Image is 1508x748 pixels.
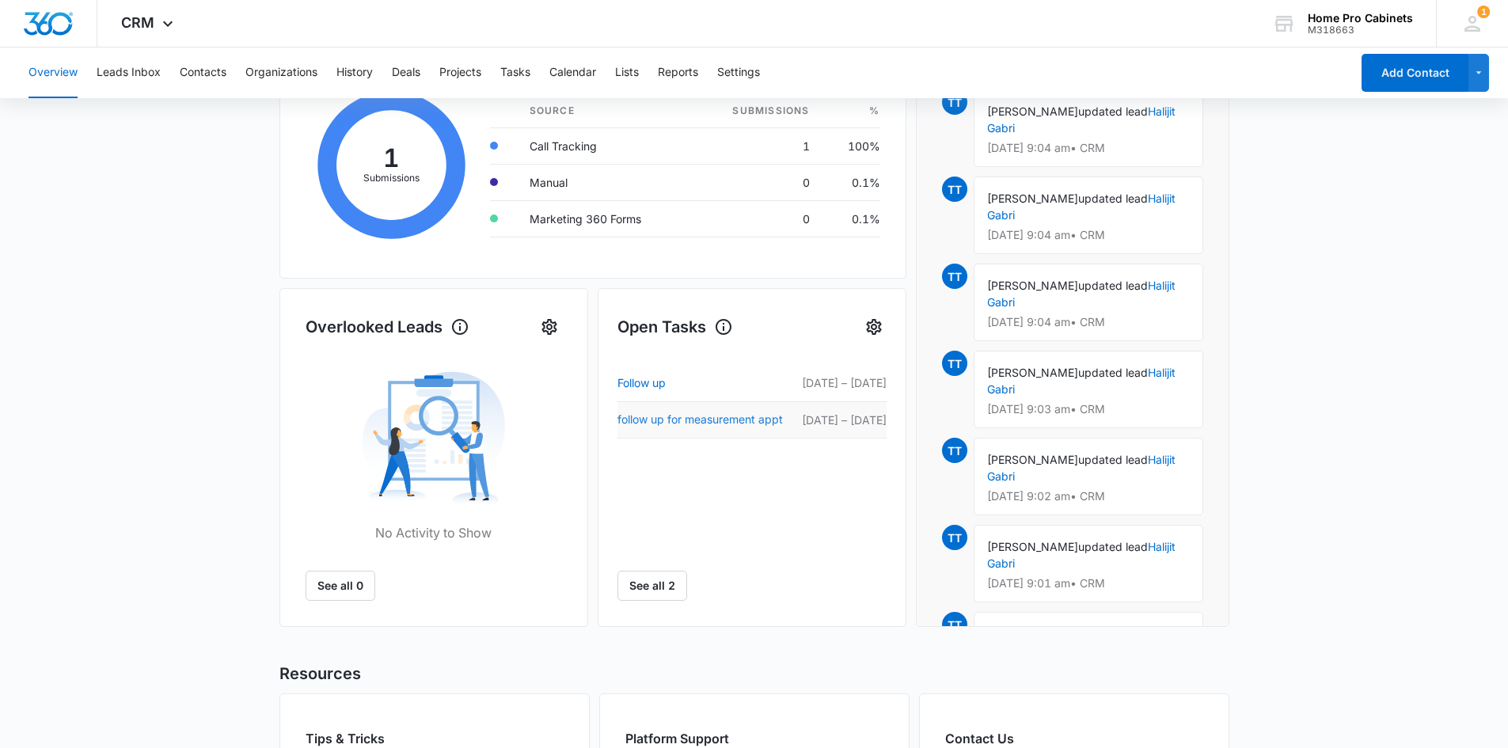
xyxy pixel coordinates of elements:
button: Organizations [245,47,317,98]
h1: Open Tasks [617,315,733,339]
p: [DATE] 9:02 am • CRM [987,491,1190,502]
button: Reports [658,47,698,98]
span: [PERSON_NAME] [987,104,1078,118]
span: [PERSON_NAME] [987,453,1078,466]
h2: Resources [279,662,1229,685]
span: TT [942,264,967,289]
a: follow up for measurement appt [617,410,796,429]
span: updated lead [1078,279,1148,292]
button: Settings [861,314,887,340]
button: Deals [392,47,420,98]
button: Calendar [549,47,596,98]
span: TT [942,89,967,115]
td: 0.1% [822,200,880,237]
button: See all 0 [306,571,375,601]
div: account name [1308,12,1413,25]
span: TT [942,351,967,376]
a: Follow up [617,374,796,393]
p: [DATE] 9:01 am • CRM [987,578,1190,589]
span: updated lead [1078,366,1148,379]
td: 0 [692,164,822,200]
button: History [336,47,373,98]
span: updated lead [1078,104,1148,118]
span: [PERSON_NAME] [987,366,1078,379]
h2: Platform Support [625,729,883,748]
button: Projects [439,47,481,98]
h2: Contact Us [945,729,1203,748]
span: [PERSON_NAME] [987,540,1078,553]
span: [PERSON_NAME] [987,192,1078,205]
button: Overview [28,47,78,98]
td: Manual [517,164,692,200]
th: Source [517,94,692,128]
span: updated lead [1078,192,1148,205]
p: [DATE] – [DATE] [795,374,886,391]
button: Contacts [180,47,226,98]
th: % [822,94,880,128]
span: 1 [1477,6,1490,18]
td: Call Tracking [517,127,692,164]
p: [DATE] – [DATE] [795,412,886,428]
span: TT [942,612,967,637]
span: updated lead [1078,540,1148,553]
span: [PERSON_NAME] [987,279,1078,292]
a: See all 2 [617,571,687,601]
td: 0.1% [822,164,880,200]
p: [DATE] 9:03 am • CRM [987,404,1190,415]
button: Add Contact [1362,54,1468,92]
span: TT [942,438,967,463]
button: Settings [537,314,562,340]
td: Marketing 360 Forms [517,200,692,237]
p: No Activity to Show [375,523,492,542]
div: account id [1308,25,1413,36]
p: [DATE] 9:04 am • CRM [987,317,1190,328]
div: notifications count [1477,6,1490,18]
td: 0 [692,200,822,237]
button: Tasks [500,47,530,98]
span: CRM [121,14,154,31]
h2: Tips & Tricks [306,729,564,748]
th: Submissions [692,94,822,128]
p: [DATE] 9:04 am • CRM [987,230,1190,241]
h1: Overlooked Leads [306,315,469,339]
button: Settings [717,47,760,98]
button: Lists [615,47,639,98]
span: TT [942,525,967,550]
span: updated lead [1078,453,1148,466]
p: [DATE] 9:04 am • CRM [987,142,1190,154]
td: 100% [822,127,880,164]
td: 1 [692,127,822,164]
button: Leads Inbox [97,47,161,98]
span: TT [942,177,967,202]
